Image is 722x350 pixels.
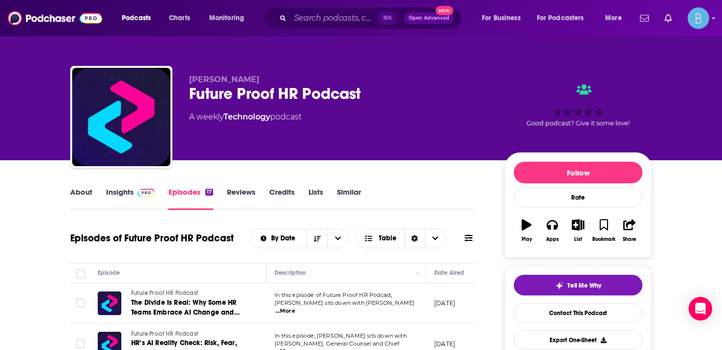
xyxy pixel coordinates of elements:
a: Lists [308,187,323,210]
span: Toggle select row [76,339,85,348]
a: Show notifications dropdown [636,10,653,27]
a: Future Proof HR Podcast [131,330,249,339]
span: In this episode of Future Proof HR Podcast, [275,292,392,298]
span: Toggle select row [76,299,85,308]
span: ⌘ K [378,12,396,25]
a: Technology [223,112,270,121]
span: Logged in as BLASTmedia [688,7,709,29]
div: Rate [514,187,642,207]
div: Play [522,236,532,242]
img: Podchaser Pro [138,189,155,197]
p: [DATE] [434,340,455,348]
a: Contact This Podcast [514,303,642,322]
button: Apps [539,213,565,248]
span: New [436,6,453,15]
button: Follow [514,162,642,183]
button: open menu [530,10,598,26]
div: Search podcasts, credits, & more... [273,7,472,29]
button: open menu [327,229,348,248]
span: By Date [271,235,299,242]
a: Show notifications dropdown [661,10,676,27]
button: Sort Direction [306,229,327,248]
button: Share [617,213,642,248]
div: Bookmark [592,236,615,242]
button: tell me why sparkleTell Me Why [514,275,642,295]
span: The Divide Is Real: Why Some HR Teams Embrace AI Change and Others Stay Stuck [131,298,240,326]
button: Column Actions [412,267,424,279]
span: Monitoring [209,11,244,25]
button: open menu [475,10,533,26]
div: A weekly podcast [189,111,302,123]
span: Future Proof HR Podcast [131,290,198,296]
div: 17 [205,189,213,196]
a: Similar [337,187,361,210]
button: open menu [202,10,257,26]
span: Podcasts [122,11,151,25]
button: Open AdvancedNew [404,12,454,24]
span: [PERSON_NAME] [189,75,259,84]
a: Future Proof HR Podcast [131,289,249,298]
a: Credits [269,187,295,210]
span: Future Proof HR Podcast [131,330,198,337]
a: About [70,187,92,210]
a: Charts [163,10,196,26]
a: Reviews [227,187,255,210]
div: Date Aired [434,267,464,279]
img: Future Proof HR Podcast [72,68,170,166]
span: Open Advanced [409,16,449,21]
img: tell me why sparkle [555,282,563,290]
button: open menu [115,10,164,26]
span: Good podcast? Give it some love! [527,119,630,127]
h2: Choose List sort [251,229,349,248]
button: open menu [251,235,307,242]
span: In this episode, [PERSON_NAME] sits down with [275,332,407,339]
span: Table [379,235,396,242]
button: Show profile menu [688,7,709,29]
button: open menu [598,10,634,26]
span: [PERSON_NAME] sits down with [PERSON_NAME] [275,299,415,306]
div: Open Intercom Messenger [689,297,712,321]
button: Play [514,213,539,248]
a: Episodes17 [168,187,213,210]
img: Podchaser - Follow, Share and Rate Podcasts [8,9,102,28]
button: List [565,213,591,248]
div: Episode [98,267,120,279]
div: Good podcast? Give it some love! [504,75,652,136]
span: More [605,11,622,25]
a: The Divide Is Real: Why Some HR Teams Embrace AI Change and Others Stay Stuck [131,298,249,318]
p: [DATE] [434,299,455,307]
span: For Podcasters [537,11,584,25]
img: User Profile [688,7,709,29]
h1: Episodes of Future Proof HR Podcast [70,232,234,244]
div: Apps [546,236,559,242]
span: For Business [482,11,521,25]
div: Description [275,267,306,279]
div: Sort Direction [404,229,425,248]
span: ...More [276,307,295,315]
div: Share [623,236,636,242]
button: Choose View [356,229,446,248]
span: [PERSON_NAME], General Counsel and Chief [275,340,399,347]
span: Charts [169,11,190,25]
button: Export One-Sheet [514,330,642,350]
input: Search podcasts, credits, & more... [290,10,378,26]
div: List [574,236,582,242]
a: InsightsPodchaser Pro [106,187,155,210]
span: Tell Me Why [567,282,601,290]
button: Bookmark [591,213,616,248]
